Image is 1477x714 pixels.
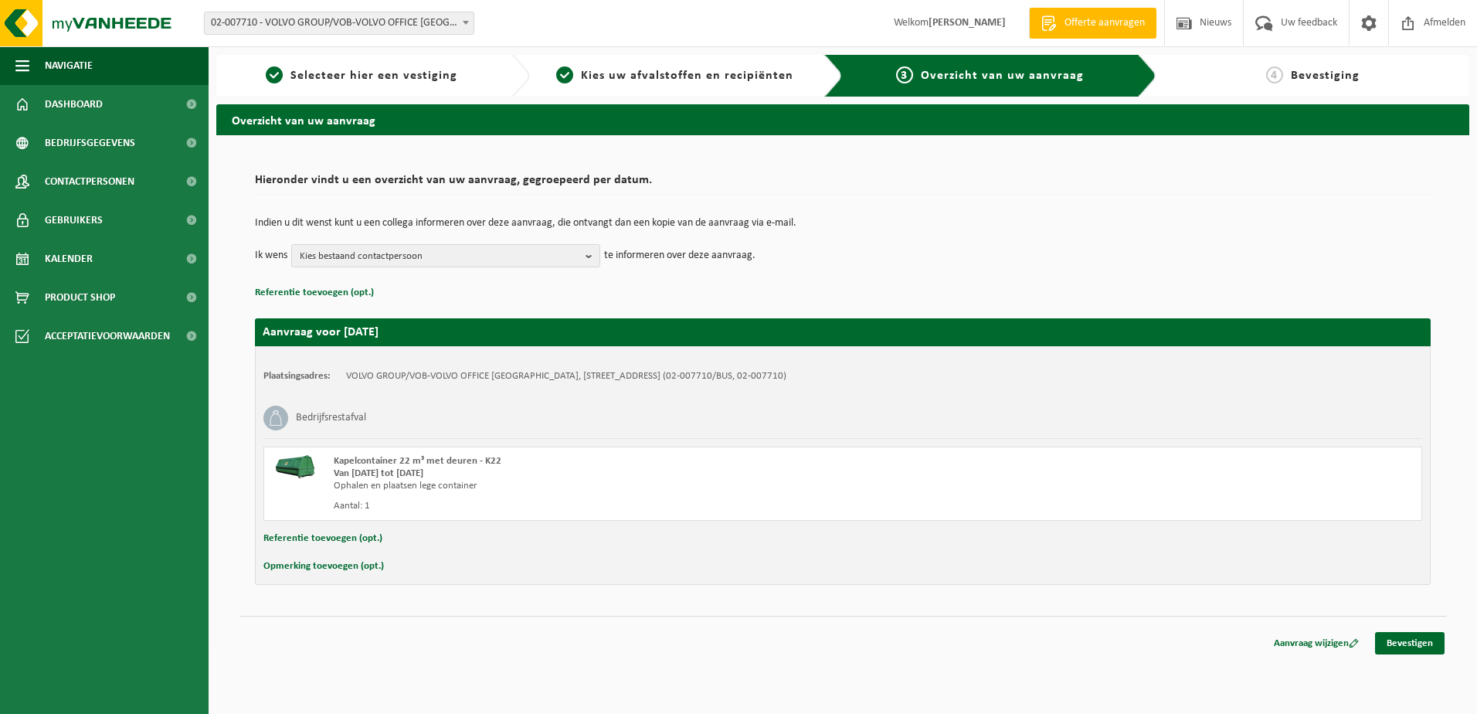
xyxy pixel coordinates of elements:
[1266,66,1283,83] span: 4
[263,371,331,381] strong: Plaatsingsadres:
[45,278,115,317] span: Product Shop
[1262,632,1370,654] a: Aanvraag wijzigen
[921,70,1084,82] span: Overzicht van uw aanvraag
[290,70,457,82] span: Selecteer hier een vestiging
[45,46,93,85] span: Navigatie
[334,480,905,492] div: Ophalen en plaatsen lege container
[45,162,134,201] span: Contactpersonen
[604,244,755,267] p: te informeren over deze aanvraag.
[45,201,103,240] span: Gebruikers
[45,317,170,355] span: Acceptatievoorwaarden
[45,240,93,278] span: Kalender
[204,12,474,35] span: 02-007710 - VOLVO GROUP/VOB-VOLVO OFFICE BRUSSELS - BERCHEM-SAINTE-AGATHE
[300,245,579,268] span: Kies bestaand contactpersoon
[216,104,1469,134] h2: Overzicht van uw aanvraag
[1291,70,1360,82] span: Bevestiging
[205,12,474,34] span: 02-007710 - VOLVO GROUP/VOB-VOLVO OFFICE BRUSSELS - BERCHEM-SAINTE-AGATHE
[263,326,379,338] strong: Aanvraag voor [DATE]
[45,85,103,124] span: Dashboard
[45,124,135,162] span: Bedrijfsgegevens
[1061,15,1149,31] span: Offerte aanvragen
[272,455,318,478] img: HK-XK-22-GN-00.png
[255,174,1431,195] h2: Hieronder vindt u een overzicht van uw aanvraag, gegroepeerd per datum.
[346,370,786,382] td: VOLVO GROUP/VOB-VOLVO OFFICE [GEOGRAPHIC_DATA], [STREET_ADDRESS] (02-007710/BUS, 02-007710)
[556,66,573,83] span: 2
[334,500,905,512] div: Aantal: 1
[255,244,287,267] p: Ik wens
[255,218,1431,229] p: Indien u dit wenst kunt u een collega informeren over deze aanvraag, die ontvangt dan een kopie v...
[263,529,382,549] button: Referentie toevoegen (opt.)
[334,456,501,466] span: Kapelcontainer 22 m³ met deuren - K22
[896,66,913,83] span: 3
[266,66,283,83] span: 1
[929,17,1006,29] strong: [PERSON_NAME]
[334,468,423,478] strong: Van [DATE] tot [DATE]
[255,283,374,303] button: Referentie toevoegen (opt.)
[263,556,384,576] button: Opmerking toevoegen (opt.)
[1375,632,1445,654] a: Bevestigen
[296,406,366,430] h3: Bedrijfsrestafval
[538,66,813,85] a: 2Kies uw afvalstoffen en recipiënten
[1029,8,1156,39] a: Offerte aanvragen
[291,244,600,267] button: Kies bestaand contactpersoon
[581,70,793,82] span: Kies uw afvalstoffen en recipiënten
[224,66,499,85] a: 1Selecteer hier een vestiging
